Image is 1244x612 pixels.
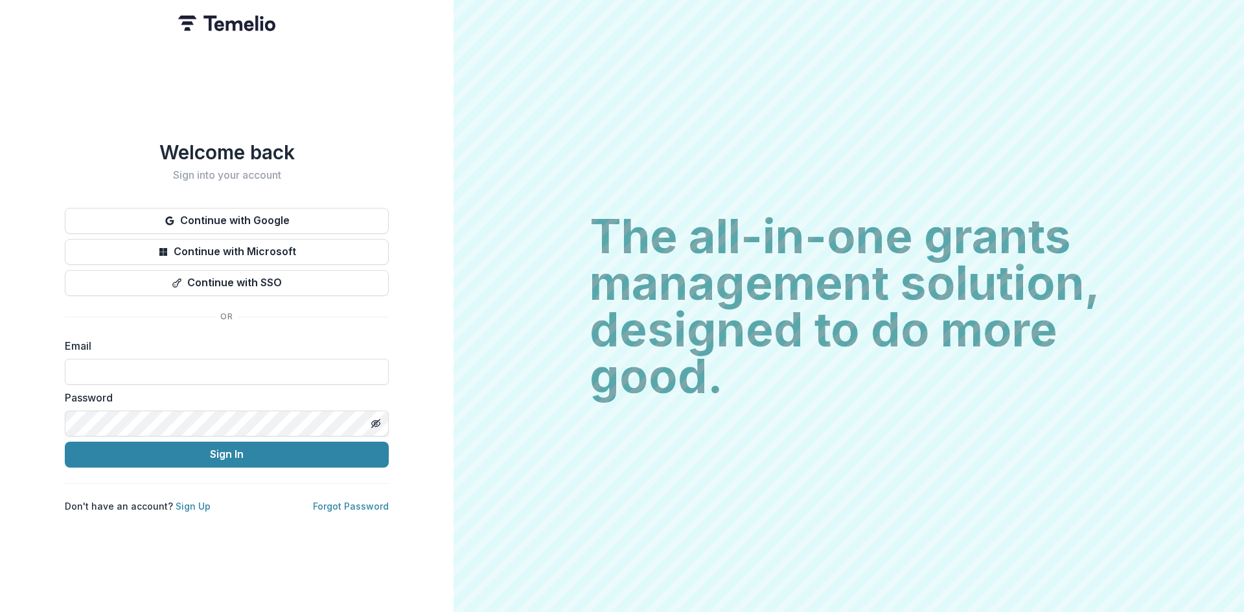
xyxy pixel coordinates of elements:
h2: Sign into your account [65,169,389,181]
img: Temelio [178,16,275,31]
button: Continue with Microsoft [65,239,389,265]
label: Email [65,338,381,354]
button: Continue with Google [65,208,389,234]
button: Continue with SSO [65,270,389,296]
button: Sign In [65,442,389,468]
a: Forgot Password [313,501,389,512]
p: Don't have an account? [65,499,211,513]
h1: Welcome back [65,141,389,164]
button: Toggle password visibility [365,413,386,434]
a: Sign Up [176,501,211,512]
label: Password [65,390,381,405]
